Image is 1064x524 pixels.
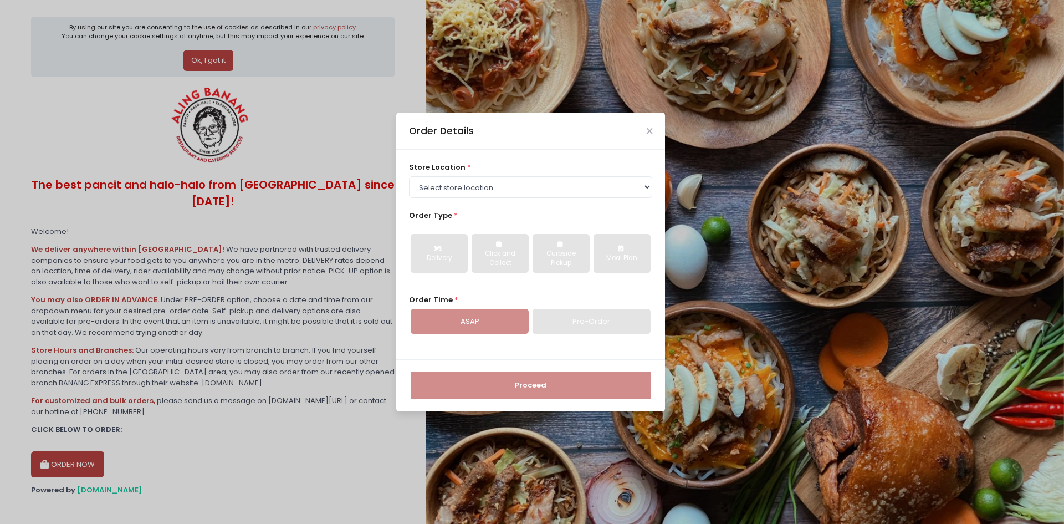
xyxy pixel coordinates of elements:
button: Curbside Pickup [533,234,590,273]
span: store location [409,162,465,172]
div: Meal Plan [601,253,643,263]
div: Click and Collect [479,249,521,268]
button: Delivery [411,234,468,273]
span: Order Type [409,210,452,221]
div: Delivery [418,253,460,263]
div: Order Details [409,124,474,138]
span: Order Time [409,294,453,305]
button: Meal Plan [594,234,651,273]
div: Curbside Pickup [540,249,582,268]
button: Click and Collect [472,234,529,273]
button: Proceed [411,372,651,399]
button: Close [647,128,652,134]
